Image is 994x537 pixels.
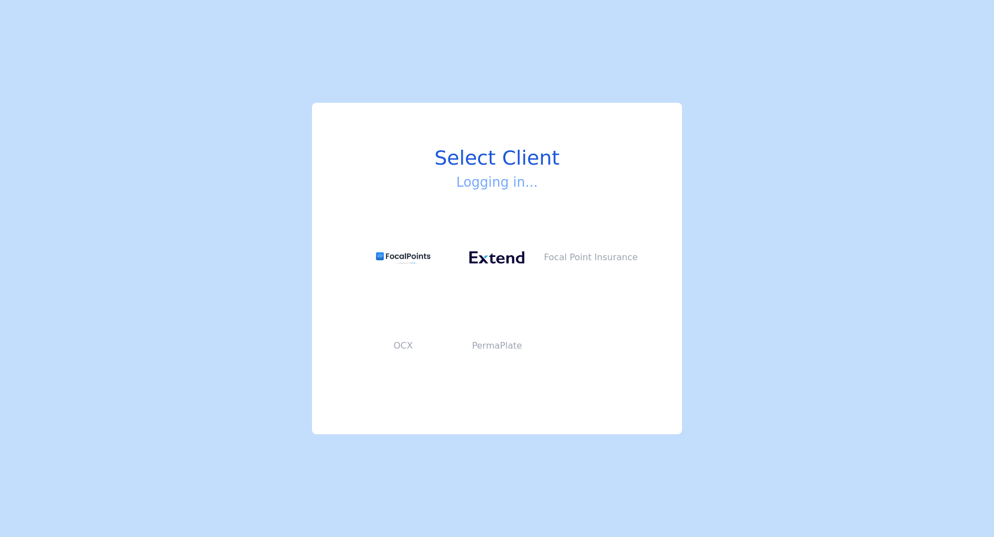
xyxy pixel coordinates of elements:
[544,251,638,264] p: Focal Point Insurance
[450,302,544,390] button: PermaPlate
[356,302,450,390] button: OCX
[356,147,638,169] h1: Select Client
[450,339,544,352] p: PermaPlate
[356,173,638,191] h3: Logging in...
[356,339,450,352] p: OCX
[544,213,638,302] button: Focal Point Insurance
